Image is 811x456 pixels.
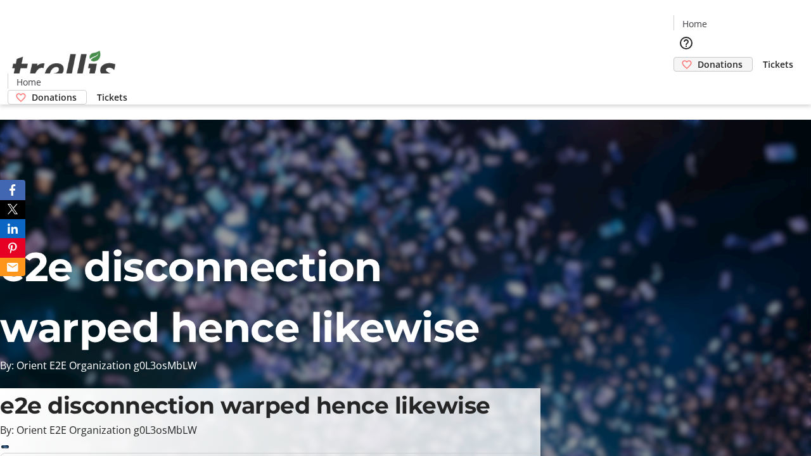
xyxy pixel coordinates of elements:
span: Tickets [763,58,793,71]
a: Donations [8,90,87,104]
span: Donations [698,58,743,71]
a: Tickets [87,91,137,104]
span: Donations [32,91,77,104]
a: Home [674,17,715,30]
img: Orient E2E Organization g0L3osMbLW's Logo [8,37,120,100]
span: Tickets [97,91,127,104]
button: Cart [674,72,699,97]
button: Help [674,30,699,56]
a: Home [8,75,49,89]
a: Tickets [753,58,803,71]
span: Home [16,75,41,89]
a: Donations [674,57,753,72]
span: Home [682,17,707,30]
